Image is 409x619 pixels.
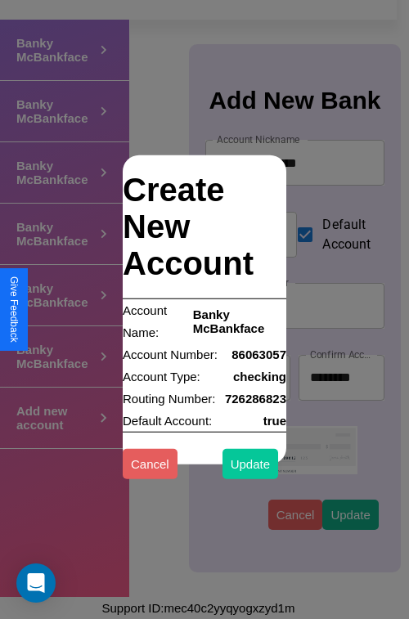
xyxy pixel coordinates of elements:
div: Give Feedback [8,276,20,343]
p: Account Name: [123,298,193,343]
h4: 86063057 [231,347,286,361]
button: Update [222,448,278,478]
h4: true [263,413,286,427]
h4: 726286823 [225,391,286,405]
button: Cancel [123,448,178,478]
p: Account Type: [123,365,200,387]
h4: Banky McBankface [193,307,286,334]
p: Account Number: [123,343,218,365]
div: Open Intercom Messenger [16,563,56,603]
p: Default Account: [123,409,212,431]
h4: checking [233,369,286,383]
h2: Create New Account [123,155,286,298]
p: Routing Number: [123,387,215,409]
